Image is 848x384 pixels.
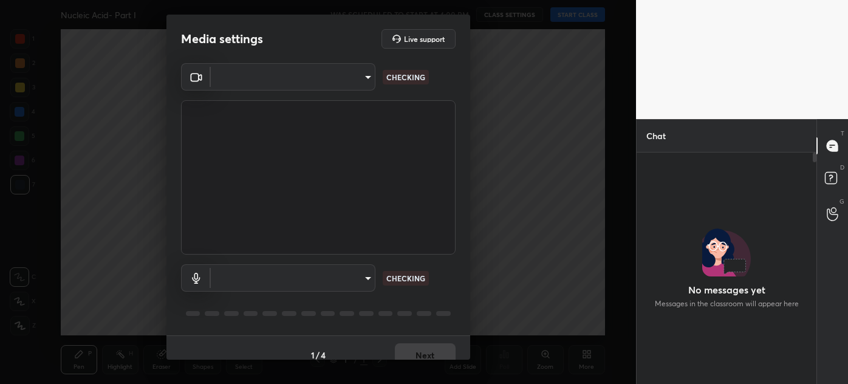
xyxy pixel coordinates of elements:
[211,264,375,292] div: ​
[839,197,844,206] p: G
[311,349,315,362] h4: 1
[841,129,844,138] p: T
[181,31,263,47] h2: Media settings
[637,120,675,152] p: Chat
[321,349,326,362] h4: 4
[316,349,320,362] h4: /
[211,63,375,91] div: ​
[386,273,425,284] p: CHECKING
[404,35,445,43] h5: Live support
[386,72,425,83] p: CHECKING
[840,163,844,172] p: D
